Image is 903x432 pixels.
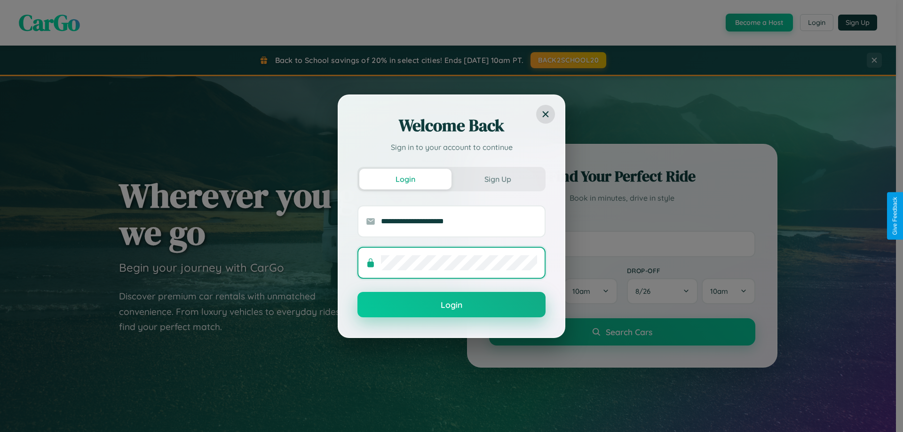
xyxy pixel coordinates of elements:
[357,292,546,317] button: Login
[357,114,546,137] h2: Welcome Back
[357,141,546,153] p: Sign in to your account to continue
[451,169,544,189] button: Sign Up
[359,169,451,189] button: Login
[892,197,898,235] div: Give Feedback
